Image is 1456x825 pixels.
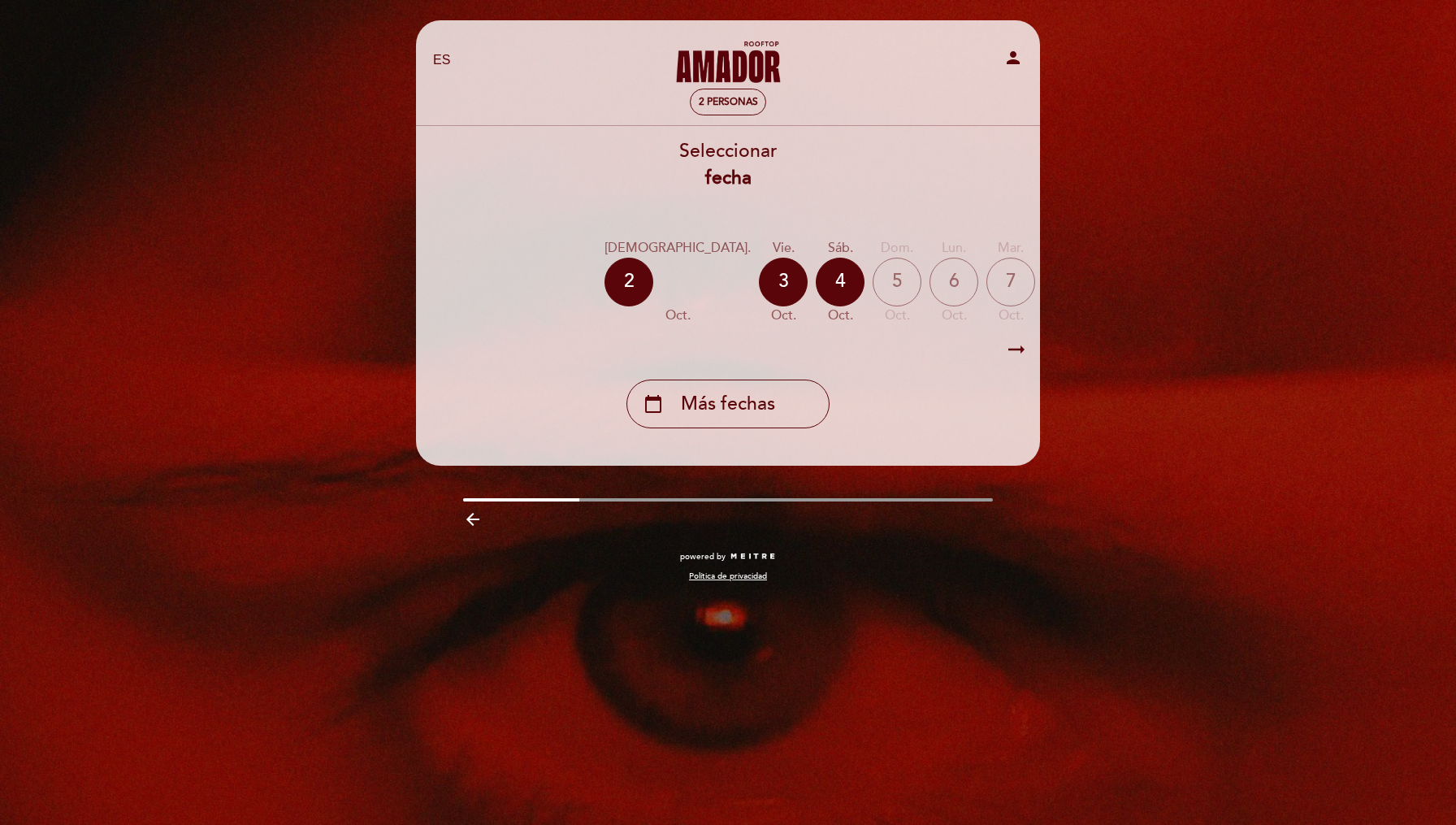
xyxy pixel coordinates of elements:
span: powered by [680,551,726,562]
div: dom. [873,239,921,258]
i: calendar_today [643,390,663,418]
div: oct. [929,306,978,325]
div: 7 [986,258,1035,306]
div: vie. [759,239,808,258]
div: 3 [759,258,808,306]
button: person [1003,48,1023,73]
div: 4 [816,258,864,306]
div: oct. [873,306,921,325]
div: 2 [604,258,653,306]
div: oct. [986,306,1035,325]
div: 6 [929,258,978,306]
div: oct. [604,306,751,325]
div: 5 [873,258,921,306]
i: arrow_right_alt [1004,332,1029,367]
div: oct. [759,306,808,325]
span: Más fechas [681,391,775,418]
div: Seleccionar [415,138,1041,192]
b: fecha [705,167,752,189]
i: arrow_backward [463,510,483,529]
a: powered by [680,551,776,562]
div: mar. [986,239,1035,258]
span: 2 personas [699,96,758,108]
div: sáb. [816,239,864,258]
div: oct. [816,306,864,325]
a: [PERSON_NAME] Rooftop [626,38,830,83]
div: lun. [929,239,978,258]
div: [DEMOGRAPHIC_DATA]. [604,239,751,258]
i: person [1003,48,1023,67]
a: Política de privacidad [689,571,767,582]
img: MEITRE [730,553,776,561]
